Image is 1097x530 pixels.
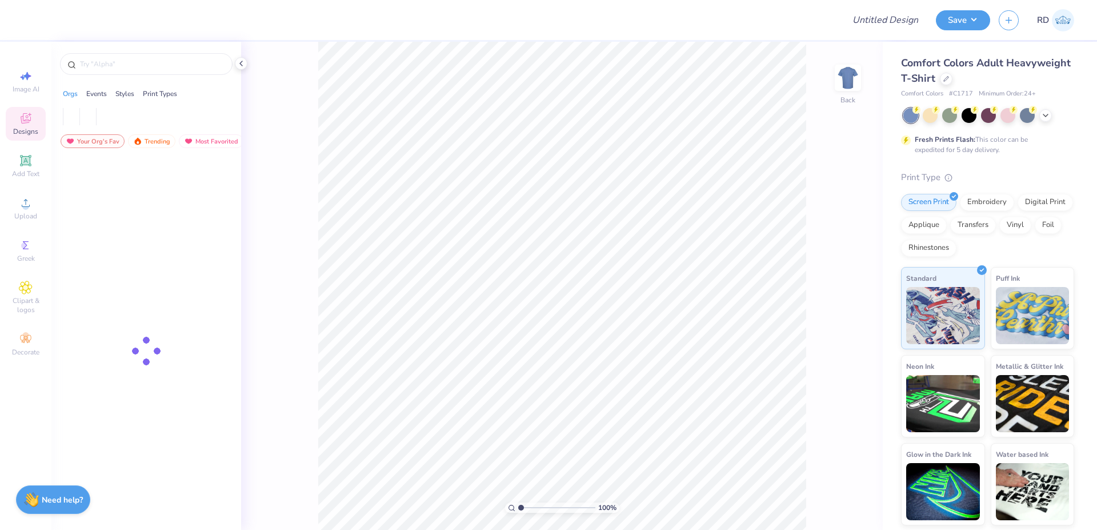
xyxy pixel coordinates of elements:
span: Designs [13,127,38,136]
img: Back [836,66,859,89]
div: Applique [901,217,947,234]
img: Puff Ink [996,287,1070,344]
div: Screen Print [901,194,956,211]
img: Neon Ink [906,375,980,432]
span: 100 % [598,503,616,513]
div: Transfers [950,217,996,234]
span: Greek [17,254,35,263]
div: Foil [1035,217,1062,234]
div: Print Type [901,171,1074,184]
img: most_fav.gif [66,137,75,145]
div: Trending [128,134,175,148]
div: Vinyl [999,217,1031,234]
div: Rhinestones [901,240,956,257]
img: Water based Ink [996,463,1070,520]
strong: Fresh Prints Flash: [915,135,975,144]
div: Back [840,95,855,105]
span: Decorate [12,348,39,357]
img: trending.gif [133,137,142,145]
img: Metallic & Glitter Ink [996,375,1070,432]
span: Water based Ink [996,448,1048,460]
span: Comfort Colors Adult Heavyweight T-Shirt [901,56,1071,85]
div: Embroidery [960,194,1014,211]
span: Upload [14,212,37,221]
div: Orgs [63,89,78,99]
span: Minimum Order: 24 + [979,89,1036,99]
strong: Need help? [42,495,83,505]
input: Try "Alpha" [79,58,225,70]
div: This color can be expedited for 5 day delivery. [915,134,1055,155]
span: Puff Ink [996,272,1020,284]
span: RD [1037,14,1049,27]
span: # C1717 [949,89,973,99]
span: Standard [906,272,936,284]
div: Styles [115,89,134,99]
div: Events [86,89,107,99]
span: Metallic & Glitter Ink [996,360,1063,372]
span: Neon Ink [906,360,934,372]
img: Glow in the Dark Ink [906,463,980,520]
span: Add Text [12,169,39,178]
div: Print Types [143,89,177,99]
span: Clipart & logos [6,296,46,314]
span: Glow in the Dark Ink [906,448,971,460]
button: Save [936,10,990,30]
input: Untitled Design [843,9,927,31]
span: Comfort Colors [901,89,943,99]
img: Rommel Del Rosario [1052,9,1074,31]
img: most_fav.gif [184,137,193,145]
div: Your Org's Fav [61,134,125,148]
img: Standard [906,287,980,344]
span: Image AI [13,85,39,94]
div: Most Favorited [179,134,243,148]
a: RD [1037,9,1074,31]
div: Digital Print [1018,194,1073,211]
